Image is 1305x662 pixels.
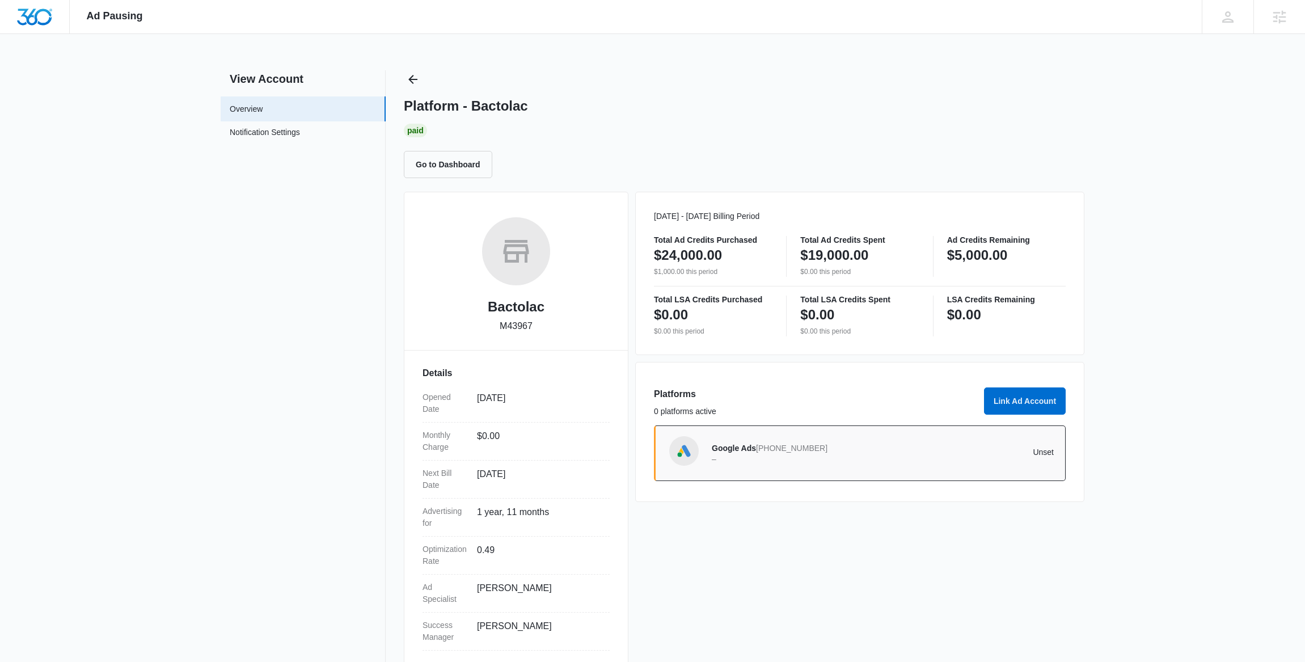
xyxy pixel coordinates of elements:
[404,98,528,115] h1: Platform - Bactolac
[654,306,688,324] p: $0.00
[423,613,610,651] div: Success Manager[PERSON_NAME]
[947,236,1066,244] p: Ad Credits Remaining
[654,246,722,264] p: $24,000.00
[800,267,919,277] p: $0.00 this period
[947,306,981,324] p: $0.00
[404,151,492,178] button: Go to Dashboard
[883,448,1054,456] p: Unset
[947,246,1008,264] p: $5,000.00
[675,442,692,459] img: Google Ads
[404,159,499,169] a: Go to Dashboard
[654,406,977,418] p: 0 platforms active
[654,267,772,277] p: $1,000.00 this period
[654,296,772,303] p: Total LSA Credits Purchased
[800,326,919,336] p: $0.00 this period
[423,461,610,499] div: Next Bill Date[DATE]
[477,505,601,529] dd: 1 year, 11 months
[800,306,834,324] p: $0.00
[423,467,468,491] dt: Next Bill Date
[712,444,756,453] span: Google Ads
[712,455,883,463] p: –
[423,619,468,643] dt: Success Manager
[984,387,1066,415] button: Link Ad Account
[800,296,919,303] p: Total LSA Credits Spent
[500,319,533,333] p: M43967
[477,581,601,605] dd: [PERSON_NAME]
[654,210,1066,222] p: [DATE] - [DATE] Billing Period
[654,387,977,401] h3: Platforms
[477,619,601,643] dd: [PERSON_NAME]
[87,10,143,22] span: Ad Pausing
[404,124,427,137] div: Paid
[654,425,1066,481] a: Google AdsGoogle Ads[PHONE_NUMBER]–Unset
[423,505,468,529] dt: Advertising for
[477,391,601,415] dd: [DATE]
[654,236,772,244] p: Total Ad Credits Purchased
[423,499,610,537] div: Advertising for1 year, 11 months
[423,581,468,605] dt: Ad Specialist
[800,246,868,264] p: $19,000.00
[423,423,610,461] div: Monthly Charge$0.00
[477,543,601,567] dd: 0.49
[947,296,1066,303] p: LSA Credits Remaining
[423,391,468,415] dt: Opened Date
[221,70,386,87] h2: View Account
[230,103,263,115] a: Overview
[800,236,919,244] p: Total Ad Credits Spent
[423,429,468,453] dt: Monthly Charge
[404,70,422,88] button: Back
[423,575,610,613] div: Ad Specialist[PERSON_NAME]
[423,537,610,575] div: Optimization Rate0.49
[477,467,601,491] dd: [DATE]
[488,297,544,317] h2: Bactolac
[423,366,610,380] h3: Details
[423,543,468,567] dt: Optimization Rate
[230,127,300,141] a: Notification Settings
[756,444,827,453] span: [PHONE_NUMBER]
[654,326,772,336] p: $0.00 this period
[477,429,601,453] dd: $0.00
[423,385,610,423] div: Opened Date[DATE]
